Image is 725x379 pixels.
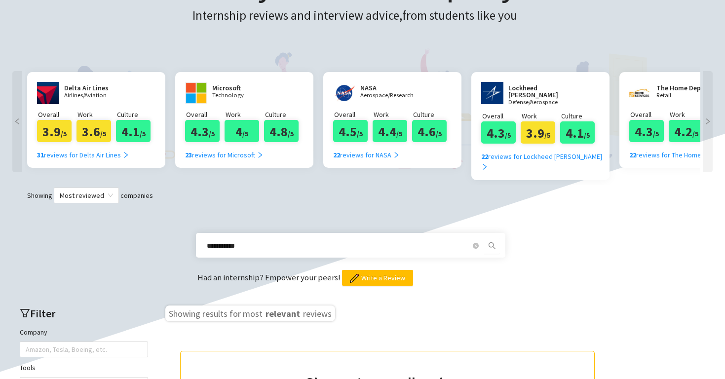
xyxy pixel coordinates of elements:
[64,84,123,91] h2: Delta Air Lines
[481,152,488,161] b: 22
[288,129,294,138] span: /5
[544,131,550,140] span: /5
[481,144,607,173] a: 22reviews for Lockheed [PERSON_NAME] right
[20,362,36,373] label: Tools
[333,82,355,104] img: nasa.gov
[76,120,111,142] div: 3.6
[630,109,669,120] p: Overall
[257,152,264,158] span: right
[412,120,447,142] div: 4.6
[670,109,708,120] p: Work
[656,92,716,99] p: Retail
[653,129,659,138] span: /5
[629,151,636,159] b: 22
[357,129,363,138] span: /5
[584,131,590,140] span: /5
[703,118,713,125] span: right
[192,6,532,26] h3: Internship reviews and interview advice, from students like you
[692,129,698,138] span: /5
[505,131,511,140] span: /5
[561,111,600,121] p: Culture
[37,142,129,160] a: 31reviews for Delta Air Lines right
[20,327,47,338] label: Company
[333,120,368,142] div: 4.5
[334,109,373,120] p: Overall
[373,120,407,142] div: 4.4
[508,99,582,106] p: Defense/Aerospace
[481,121,516,144] div: 4.3
[117,109,155,120] p: Culture
[185,120,220,142] div: 4.3
[226,109,264,120] p: Work
[413,109,452,120] p: Culture
[197,272,342,283] span: Had an internship? Empower your peers!
[396,129,402,138] span: /5
[436,129,442,138] span: /5
[37,120,72,142] div: 3.9
[122,152,129,158] span: right
[20,308,30,318] span: filter
[64,92,123,99] p: Airlines/Aviation
[264,120,299,142] div: 4.8
[20,305,148,322] h2: Filter
[629,120,664,142] div: 4.3
[333,142,400,160] a: 22reviews for NASA right
[209,129,215,138] span: /5
[37,150,129,160] div: reviews for Delta Air Lines
[481,163,488,170] span: right
[482,111,521,121] p: Overall
[333,151,340,159] b: 22
[37,151,44,159] b: 31
[656,84,716,91] h2: The Home Depot
[342,270,413,286] button: Write a Review
[360,84,420,91] h2: NASA
[508,84,582,98] h2: Lockheed [PERSON_NAME]
[77,109,116,120] p: Work
[265,306,301,318] span: relevant
[186,109,225,120] p: Overall
[185,142,264,160] a: 23reviews for Microsoft right
[350,274,359,283] img: pencil.png
[265,109,304,120] p: Culture
[165,305,335,321] h3: Showing results for most reviews
[360,92,420,99] p: Aerospace/Research
[669,120,703,142] div: 4.2
[60,188,113,203] span: Most reviewed
[361,272,405,283] span: Write a Review
[333,150,400,160] div: reviews for NASA
[61,129,67,138] span: /5
[10,188,715,203] div: Showing companies
[100,129,106,138] span: /5
[225,120,259,142] div: 4
[185,82,207,104] img: www.microsoft.com
[522,111,560,121] p: Work
[521,121,555,144] div: 3.9
[481,151,607,173] div: reviews for Lockheed [PERSON_NAME]
[212,92,271,99] p: Technology
[560,121,595,144] div: 4.1
[485,242,499,250] span: search
[473,243,479,249] span: close-circle
[242,129,248,138] span: /5
[481,82,503,104] img: www.lockheedmartin.com
[12,118,22,125] span: left
[185,150,264,160] div: reviews for Microsoft
[484,238,500,254] button: search
[185,151,192,159] b: 23
[140,129,146,138] span: /5
[38,109,76,120] p: Overall
[393,152,400,158] span: right
[212,84,271,91] h2: Microsoft
[116,120,151,142] div: 4.1
[374,109,412,120] p: Work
